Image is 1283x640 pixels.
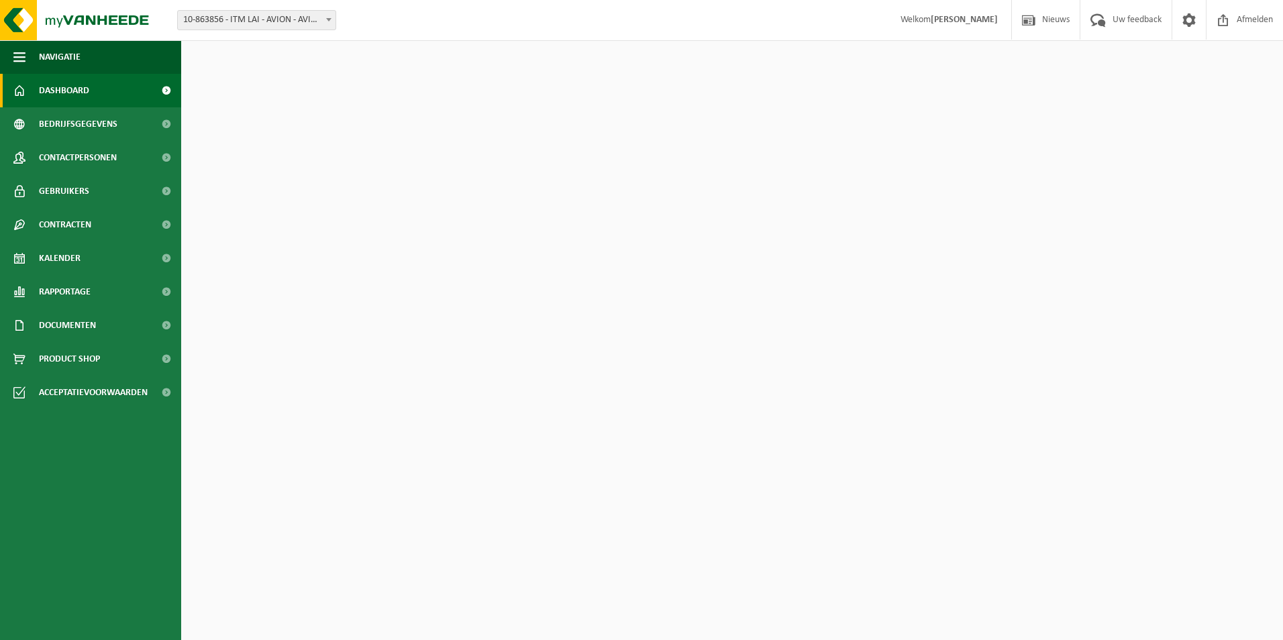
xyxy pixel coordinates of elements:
[39,141,117,174] span: Contactpersonen
[39,74,89,107] span: Dashboard
[39,275,91,309] span: Rapportage
[39,342,100,376] span: Product Shop
[39,376,148,409] span: Acceptatievoorwaarden
[177,10,336,30] span: 10-863856 - ITM LAI - AVION - AVION
[39,107,117,141] span: Bedrijfsgegevens
[39,40,81,74] span: Navigatie
[931,15,998,25] strong: [PERSON_NAME]
[178,11,336,30] span: 10-863856 - ITM LAI - AVION - AVION
[39,242,81,275] span: Kalender
[39,174,89,208] span: Gebruikers
[39,208,91,242] span: Contracten
[39,309,96,342] span: Documenten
